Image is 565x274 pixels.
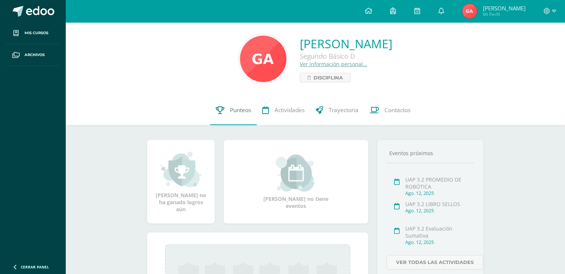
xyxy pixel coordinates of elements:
[384,106,410,114] span: Contactos
[314,73,343,82] span: Disciplina
[259,154,333,209] div: [PERSON_NAME] no tiene eventos
[483,11,525,17] span: Mi Perfil
[483,4,525,12] span: [PERSON_NAME]
[155,151,207,213] div: [PERSON_NAME] no ha ganado logros aún
[405,190,472,196] div: Ago. 12, 2025
[275,106,305,114] span: Actividades
[6,44,59,66] a: Archivos
[210,95,257,125] a: Punteos
[405,200,472,208] div: UAP 3.2 LIBRO SELLOS
[300,36,392,52] a: [PERSON_NAME]
[386,255,483,270] a: Ver todas las actividades
[405,225,472,239] div: UAP 3.2 Evaluación Sumativa
[257,95,310,125] a: Actividades
[25,52,45,58] span: Archivos
[405,239,472,245] div: Ago. 12, 2025
[300,52,392,61] div: Segundo Básico D
[405,208,472,214] div: Ago. 12, 2025
[405,176,472,190] div: UAP 3.2 PROMEDIO DE ROBÓTICA
[300,73,351,82] a: Disciplina
[329,106,358,114] span: Trayectoria
[462,4,477,19] img: e131f778a94cd630cedadfdac0b06c43.png
[21,264,49,270] span: Cerrar panel
[230,106,251,114] span: Punteos
[6,22,59,44] a: Mis cursos
[25,30,48,36] span: Mis cursos
[161,151,201,188] img: achievement_small.png
[386,150,474,157] div: Eventos próximos
[310,95,364,125] a: Trayectoria
[300,61,367,68] a: Ver información personal...
[364,95,416,125] a: Contactos
[240,36,286,82] img: eb4056b8fe947c8083a25b56903cfcf6.png
[276,154,316,192] img: event_small.png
